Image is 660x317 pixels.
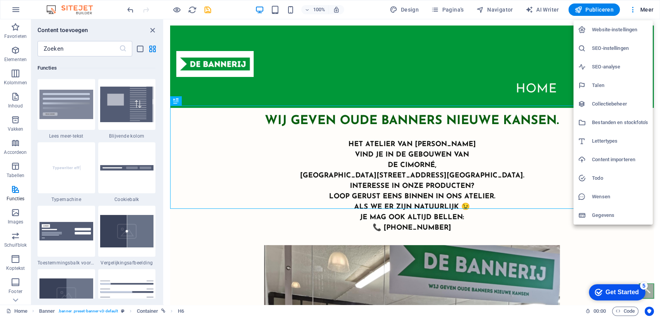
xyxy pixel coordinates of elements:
h6: SEO-instellingen [592,44,648,53]
h6: Bestanden en stockfoto's [592,118,648,127]
h6: Talen [592,81,648,90]
div: Get Started 5 items remaining, 0% complete [4,4,61,20]
h6: Website-instellingen [592,25,648,34]
h6: Content importeren [592,155,648,164]
h6: Collectiebeheer [592,99,648,109]
div: ​​​​​ [6,111,490,214]
h6: SEO-analyse [592,62,648,72]
h6: Lettertypes [592,136,648,146]
h6: Gegevens [592,211,648,220]
div: 5 [55,2,63,9]
div: Get Started [21,9,54,15]
h6: Todo [592,174,648,183]
h6: Wensen [592,192,648,201]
